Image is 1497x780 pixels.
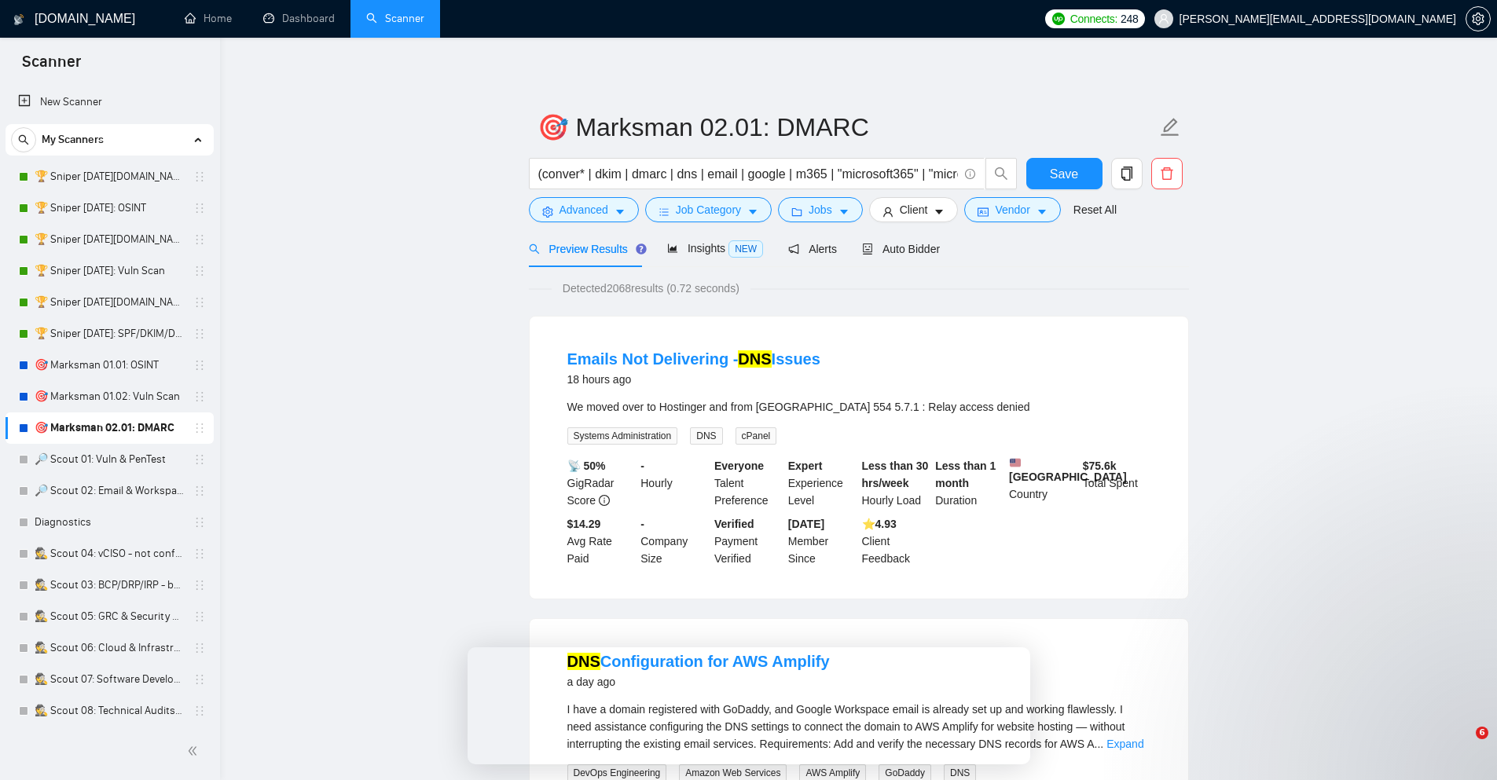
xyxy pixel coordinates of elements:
img: upwork-logo.png [1052,13,1065,25]
span: Alerts [788,243,837,255]
button: userClientcaret-down [869,197,959,222]
div: We moved over to Hostinger and from GoDaddy 554 5.7.1 : Relay access denied [567,398,1150,416]
span: caret-down [747,206,758,218]
span: Vendor [995,201,1029,218]
span: holder [193,610,206,623]
button: setting [1466,6,1491,31]
div: Client Feedback [859,515,933,567]
span: Scanner [9,50,94,83]
button: folderJobscaret-down [778,197,863,222]
a: 🕵️ Scout 08: Technical Audits & Assessments - not configed [35,695,184,727]
button: settingAdvancedcaret-down [529,197,639,222]
a: 🏆 Sniper [DATE]: OSINT [35,192,184,224]
span: Connects: [1070,10,1117,27]
span: user [1158,13,1169,24]
span: holder [193,328,206,340]
button: delete [1151,158,1183,189]
div: Total Spent [1080,457,1154,509]
a: 🏆 Sniper [DATE][DOMAIN_NAME]: OSINT [35,161,184,192]
span: holder [193,296,206,309]
span: 6 [1476,727,1488,739]
img: logo [13,7,24,32]
b: [GEOGRAPHIC_DATA] [1009,457,1127,483]
span: My Scanners [42,124,104,156]
span: Client [900,201,928,218]
span: holder [193,485,206,497]
div: Payment Verified [711,515,785,567]
a: 🏆 Sniper [DATE][DOMAIN_NAME]: Vuln Scan [35,224,184,255]
span: holder [193,642,206,654]
span: DNS [690,427,722,445]
span: setting [542,206,553,218]
span: holder [193,233,206,246]
div: Experience Level [785,457,859,509]
span: holder [193,265,206,277]
input: Scanner name... [538,108,1157,147]
span: Jobs [809,201,832,218]
span: double-left [187,743,203,759]
div: Country [1006,457,1080,509]
b: Everyone [714,460,764,472]
span: holder [193,390,206,403]
button: copy [1111,158,1143,189]
span: ... [1095,738,1104,750]
div: Talent Preference [711,457,785,509]
span: delete [1152,167,1182,181]
span: setting [1466,13,1490,25]
span: Preview Results [529,243,642,255]
a: dashboardDashboard [263,12,335,25]
div: Avg Rate Paid [564,515,638,567]
a: 🏆 Sniper [DATE]: SPF/DKIM/DMARC [35,318,184,350]
span: area-chart [667,243,678,254]
span: caret-down [615,206,626,218]
a: 🎯 Marksman 02.01: DMARC [35,412,184,444]
a: searchScanner [366,12,424,25]
b: 📡 50% [567,460,606,472]
span: holder [193,359,206,372]
span: Insights [667,242,763,255]
a: 🏆 Sniper [DATE][DOMAIN_NAME]: SPF/DKIM/DMARC [35,287,184,318]
b: ⭐️ 4.93 [862,518,897,530]
span: info-circle [599,495,610,506]
iframe: Intercom live chat [1444,727,1481,764]
span: edit [1160,117,1180,137]
span: NEW [728,240,763,258]
span: holder [193,453,206,466]
b: Expert [788,460,823,472]
b: - [640,518,644,530]
a: New Scanner [18,86,201,118]
button: Save [1026,158,1103,189]
span: holder [193,422,206,434]
span: holder [193,705,206,717]
span: holder [193,579,206,591]
div: Company Size [637,515,711,567]
div: Hourly [637,457,711,509]
a: Diagnostics [35,507,184,538]
div: Member Since [785,515,859,567]
a: setting [1466,13,1491,25]
b: Verified [714,518,754,530]
a: homeHome [185,12,232,25]
span: caret-down [934,206,945,218]
span: holder [193,516,206,529]
a: 🕵️ Scout 04: vCISO - not configed [35,538,184,569]
span: folder [791,206,802,218]
li: New Scanner [6,86,214,118]
iframe: Survey by Vadym from GigRadar.io [468,647,1030,764]
span: user [882,206,893,218]
span: holder [193,673,206,686]
div: GigRadar Score [564,457,638,509]
a: Expand [1106,738,1143,750]
span: holder [193,202,206,214]
span: Auto Bidder [862,243,940,255]
span: copy [1112,167,1142,181]
a: 🔎 Scout 02: Email & Workspace [35,475,184,507]
img: 🇺🇸 [1010,457,1021,468]
button: barsJob Categorycaret-down [645,197,772,222]
a: 🎯 Marksman 01.02: Vuln Scan [35,381,184,412]
button: search [985,158,1017,189]
span: caret-down [1037,206,1048,218]
b: $14.29 [567,518,601,530]
div: Hourly Load [859,457,933,509]
span: Save [1050,164,1078,184]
